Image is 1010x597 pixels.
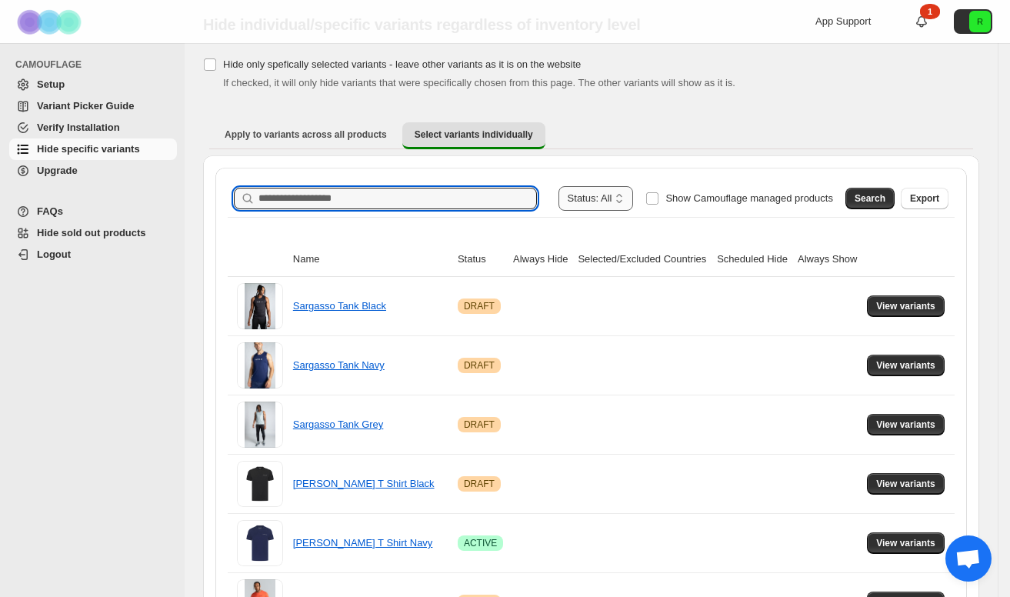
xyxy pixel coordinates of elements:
div: Open chat [945,535,992,582]
span: Avatar with initials R [969,11,991,32]
span: Export [910,192,939,205]
a: Logout [9,244,177,265]
button: View variants [867,414,945,435]
img: Camouflage [12,1,89,43]
span: Search [855,192,885,205]
span: DRAFT [464,359,495,372]
text: R [977,17,983,26]
span: Select variants individually [415,128,533,141]
span: View variants [876,419,935,431]
a: Verify Installation [9,117,177,138]
button: Export [901,188,948,209]
button: View variants [867,473,945,495]
span: Setup [37,78,65,90]
a: Sargasso Tank Grey [293,419,384,430]
span: Apply to variants across all products [225,128,387,141]
button: Apply to variants across all products [212,122,399,147]
span: If checked, it will only hide variants that were specifically chosen from this page. The other va... [223,77,735,88]
a: [PERSON_NAME] T Shirt Navy [293,537,433,549]
span: View variants [876,537,935,549]
span: Hide sold out products [37,227,146,238]
th: Always Show [793,242,862,277]
a: Variant Picker Guide [9,95,177,117]
a: Sargasso Tank Black [293,300,386,312]
span: Hide only spefically selected variants - leave other variants as it is on the website [223,58,581,70]
span: App Support [815,15,871,27]
span: Logout [37,248,71,260]
span: Show Camouflage managed products [665,192,833,204]
a: [PERSON_NAME] T Shirt Black [293,478,435,489]
th: Status [453,242,508,277]
a: Upgrade [9,160,177,182]
a: FAQs [9,201,177,222]
a: Hide sold out products [9,222,177,244]
a: Setup [9,74,177,95]
span: Upgrade [37,165,78,176]
span: Hide specific variants [37,143,140,155]
span: Variant Picker Guide [37,100,134,112]
span: ACTIVE [464,537,497,549]
th: Selected/Excluded Countries [573,242,712,277]
div: 1 [920,4,940,19]
span: View variants [876,300,935,312]
span: FAQs [37,205,63,217]
a: Hide specific variants [9,138,177,160]
span: DRAFT [464,419,495,431]
span: View variants [876,359,935,372]
span: CAMOUFLAGE [15,58,177,71]
span: DRAFT [464,300,495,312]
button: View variants [867,532,945,554]
a: 1 [914,14,929,29]
th: Always Hide [508,242,573,277]
button: Avatar with initials R [954,9,992,34]
button: Search [845,188,895,209]
th: Name [288,242,453,277]
span: View variants [876,478,935,490]
span: Verify Installation [37,122,120,133]
th: Scheduled Hide [712,242,793,277]
a: Sargasso Tank Navy [293,359,385,371]
span: DRAFT [464,478,495,490]
button: View variants [867,355,945,376]
button: View variants [867,295,945,317]
button: Select variants individually [402,122,545,149]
